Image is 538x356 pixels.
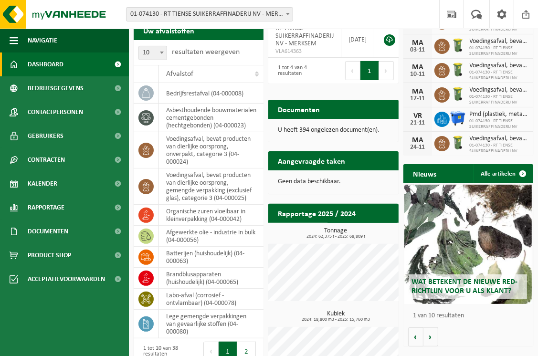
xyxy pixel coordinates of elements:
[134,21,204,40] h2: Uw afvalstoffen
[28,124,63,148] span: Gebruikers
[470,118,528,130] span: 01-074130 - RT TIENSE SUIKERRAFFINADERIJ NV
[268,100,329,118] h2: Documenten
[408,88,427,95] div: MA
[403,164,446,183] h2: Nieuws
[126,7,293,21] span: 01-074130 - RT TIENSE SUIKERRAFFINADERIJ NV - MERKSEM
[28,76,84,100] span: Bedrijfsgegevens
[139,46,167,60] span: 10
[450,135,466,151] img: WB-0140-HPE-GN-50
[408,120,427,126] div: 21-11
[411,278,517,295] span: Wat betekent de nieuwe RED-richtlijn voor u als klant?
[28,52,63,76] span: Dashboard
[159,268,264,289] td: brandblusapparaten (huishoudelijk) (04-000065)
[408,112,427,120] div: VR
[360,61,379,80] button: 1
[28,29,57,52] span: Navigatie
[28,196,64,220] span: Rapportage
[473,164,532,183] a: Alle artikelen
[408,95,427,102] div: 17-11
[275,25,334,47] span: RT TIENSE SUIKERRAFFINADERIJ NV - MERKSEM
[450,37,466,53] img: WB-0140-HPE-GN-50
[423,327,438,346] button: Volgende
[470,70,528,81] span: 01-074130 - RT TIENSE SUIKERRAFFINADERIJ NV
[408,144,427,151] div: 24-11
[28,100,83,124] span: Contactpersonen
[470,143,528,154] span: 01-074130 - RT TIENSE SUIKERRAFFINADERIJ NV
[28,243,71,267] span: Product Shop
[345,61,360,80] button: Previous
[28,220,68,243] span: Documenten
[470,38,528,45] span: Voedingsafval, bevat producten van dierlijke oorsprong, onverpakt, categorie 3
[470,45,528,57] span: 01-074130 - RT TIENSE SUIKERRAFFINADERIJ NV
[470,86,528,94] span: Voedingsafval, bevat producten van dierlijke oorsprong, onverpakt, categorie 3
[159,247,264,268] td: batterijen (huishoudelijk) (04-000063)
[341,21,374,58] td: [DATE]
[470,94,528,105] span: 01-074130 - RT TIENSE SUIKERRAFFINADERIJ NV
[275,48,334,55] span: VLA614363
[408,136,427,144] div: MA
[273,311,398,322] h3: Kubiek
[159,168,264,205] td: voedingsafval, bevat producten van dierlijke oorsprong, gemengde verpakking (exclusief glas), cat...
[28,267,105,291] span: Acceptatievoorwaarden
[413,313,528,319] p: 1 van 10 resultaten
[408,71,427,78] div: 10-11
[127,8,293,21] span: 01-074130 - RT TIENSE SUIKERRAFFINADERIJ NV - MERKSEM
[470,135,528,143] span: Voedingsafval, bevat producten van dierlijke oorsprong, onverpakt, categorie 3
[28,172,57,196] span: Kalender
[404,185,532,304] a: Wat betekent de nieuwe RED-richtlijn voor u als klant?
[450,62,466,78] img: WB-0140-HPE-GN-50
[159,310,264,338] td: lege gemengde verpakkingen van gevaarlijke stoffen (04-000080)
[159,205,264,226] td: organische zuren vloeibaar in kleinverpakking (04-000042)
[408,327,423,346] button: Vorige
[408,47,427,53] div: 03-11
[273,317,398,322] span: 2024: 18,800 m3 - 2025: 15,760 m3
[278,127,389,134] p: U heeft 394 ongelezen document(en).
[159,132,264,168] td: voedingsafval, bevat producten van dierlijke oorsprong, onverpakt, categorie 3 (04-000024)
[159,83,264,104] td: bedrijfsrestafval (04-000008)
[273,234,398,239] span: 2024: 62,375 t - 2025: 68,809 t
[273,228,398,239] h3: Tonnage
[327,222,398,241] a: Bekijk rapportage
[166,70,193,78] span: Afvalstof
[159,226,264,247] td: afgewerkte olie - industrie in bulk (04-000056)
[159,289,264,310] td: labo-afval (corrosief - ontvlambaar) (04-000078)
[278,178,389,185] p: Geen data beschikbaar.
[450,110,466,126] img: WB-1100-HPE-BE-01
[470,111,528,118] span: Pmd (plastiek, metaal, drankkartons) (bedrijven)
[273,60,328,81] div: 1 tot 4 van 4 resultaten
[159,104,264,132] td: asbesthoudende bouwmaterialen cementgebonden (hechtgebonden) (04-000023)
[28,148,65,172] span: Contracten
[172,48,240,56] label: resultaten weergeven
[470,62,528,70] span: Voedingsafval, bevat producten van dierlijke oorsprong, onverpakt, categorie 3
[268,204,365,222] h2: Rapportage 2025 / 2024
[408,39,427,47] div: MA
[408,63,427,71] div: MA
[450,86,466,102] img: WB-0140-HPE-GN-50
[268,151,355,170] h2: Aangevraagde taken
[379,61,394,80] button: Next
